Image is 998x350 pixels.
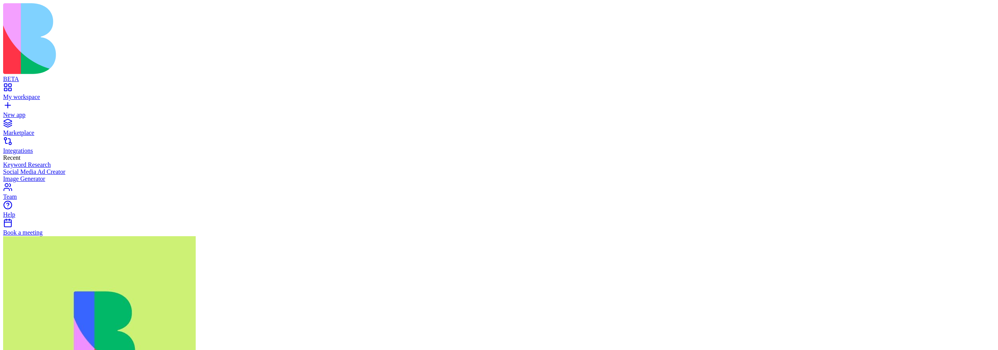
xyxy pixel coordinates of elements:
[3,186,995,200] a: Team
[3,147,995,154] div: Integrations
[3,94,995,101] div: My workspace
[3,122,995,136] a: Marketplace
[3,69,995,83] a: BETA
[3,111,995,118] div: New app
[3,161,995,168] a: Keyword Research
[3,140,995,154] a: Integrations
[3,193,995,200] div: Team
[3,211,995,218] div: Help
[3,104,995,118] a: New app
[3,222,995,236] a: Book a meeting
[3,129,995,136] div: Marketplace
[3,204,995,218] a: Help
[3,154,20,161] span: Recent
[3,3,317,74] img: logo
[3,175,995,182] a: Image Generator
[3,87,995,101] a: My workspace
[3,168,995,175] a: Social Media Ad Creator
[3,76,995,83] div: BETA
[3,229,995,236] div: Book a meeting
